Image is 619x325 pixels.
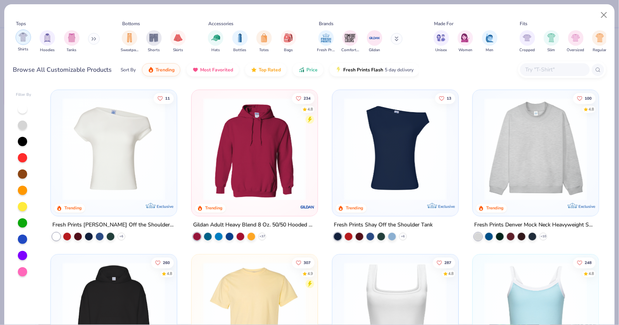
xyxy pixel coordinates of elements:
img: trending.gif [148,67,154,73]
span: 11 [165,96,170,100]
img: Bags Image [284,33,292,42]
div: filter for Hoodies [40,30,55,53]
span: Hats [211,47,220,53]
button: filter button [482,30,498,53]
span: 260 [163,261,170,264]
div: filter for Regular [592,30,608,53]
img: Tanks Image [67,33,76,42]
div: filter for Hats [208,30,223,53]
button: Price [293,63,323,76]
span: Women [458,47,472,53]
button: filter button [170,30,186,53]
span: 248 [585,261,592,264]
span: Bottles [233,47,247,53]
img: Fresh Prints Image [320,32,332,44]
img: Shirts Image [19,33,28,41]
div: filter for Sweatpants [121,30,138,53]
div: filter for Slim [544,30,559,53]
button: filter button [121,30,138,53]
div: Fresh Prints Denver Mock Neck Heavyweight Sweatshirt [474,220,597,230]
span: 5 day delivery [385,66,413,74]
img: 5716b33b-ee27-473a-ad8a-9b8687048459 [340,98,451,201]
button: Like [435,93,455,104]
div: Brands [319,20,334,27]
button: filter button [544,30,559,53]
img: Gildan logo [300,199,315,215]
button: Fresh Prints Flash5 day delivery [330,63,419,76]
input: Try "T-Shirt" [525,65,584,74]
span: Tanks [67,47,77,53]
div: Browse All Customizable Products [13,65,112,74]
div: filter for Cropped [520,30,535,53]
button: filter button [146,30,162,53]
div: filter for Skirts [170,30,186,53]
div: Sort By [121,66,136,73]
span: + 6 [401,234,405,239]
img: 01756b78-01f6-4cc6-8d8a-3c30c1a0c8ac [199,98,310,201]
img: a164e800-7022-4571-a324-30c76f641635 [310,98,420,201]
img: Oversized Image [571,33,580,42]
img: Men Image [486,33,494,42]
img: Bottles Image [236,33,244,42]
div: 4.8 [308,106,313,112]
button: filter button [434,30,449,53]
span: Sweatpants [121,47,138,53]
div: 4.8 [589,271,595,277]
img: Slim Image [547,33,556,42]
span: + 37 [259,234,265,239]
span: Fresh Prints [317,47,335,53]
button: filter button [281,30,296,53]
span: Skirts [173,47,183,53]
button: Like [574,93,596,104]
button: filter button [567,30,584,53]
span: Fresh Prints Flash [343,67,383,73]
button: Like [292,93,315,104]
div: filter for Tanks [64,30,80,53]
span: Trending [156,67,175,73]
div: Tops [16,20,26,27]
span: Men [486,47,494,53]
img: Hats Image [211,33,220,42]
button: filter button [367,30,382,53]
span: Totes [259,47,269,53]
button: Like [574,257,596,268]
span: Top Rated [259,67,281,73]
button: Trending [142,63,180,76]
div: Made For [434,20,453,27]
button: filter button [232,30,248,53]
button: filter button [40,30,55,53]
button: Like [433,257,455,268]
span: Bags [284,47,293,53]
button: filter button [592,30,608,53]
span: Hoodies [40,47,55,53]
button: filter button [16,30,31,53]
span: Exclusive [438,204,455,209]
div: 4.8 [167,271,172,277]
img: Shorts Image [149,33,158,42]
button: Close [597,8,612,22]
span: Unisex [436,47,447,53]
img: a1c94bf0-cbc2-4c5c-96ec-cab3b8502a7f [59,98,169,201]
div: filter for Shirts [16,29,31,52]
img: Regular Image [596,33,605,42]
span: Oversized [567,47,584,53]
span: Slim [548,47,555,53]
div: filter for Men [482,30,498,53]
button: filter button [458,30,473,53]
div: filter for Unisex [434,30,449,53]
img: Sweatpants Image [125,33,134,42]
span: + 10 [541,234,546,239]
button: filter button [341,30,359,53]
div: 4.8 [589,106,595,112]
img: Skirts Image [174,33,183,42]
button: filter button [520,30,535,53]
div: filter for Bags [281,30,296,53]
div: Accessories [209,20,234,27]
span: Exclusive [157,204,173,209]
button: Top Rated [245,63,287,76]
span: 287 [444,261,451,264]
span: 100 [585,96,592,100]
div: Fresh Prints [PERSON_NAME] Off the Shoulder Top [52,220,175,230]
div: Filter By [16,92,31,98]
img: flash.gif [335,67,342,73]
